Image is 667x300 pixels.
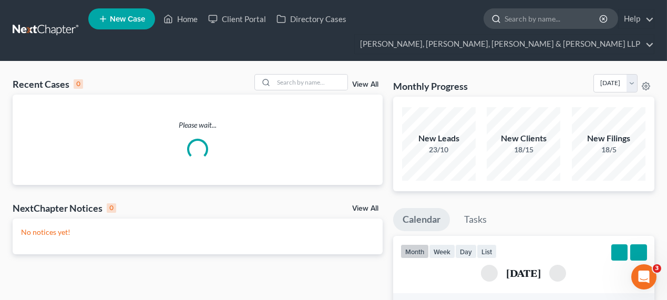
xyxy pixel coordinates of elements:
[274,75,347,90] input: Search by name...
[653,264,661,273] span: 3
[352,205,378,212] a: View All
[402,144,476,155] div: 23/10
[271,9,352,28] a: Directory Cases
[107,203,116,213] div: 0
[393,80,468,92] h3: Monthly Progress
[487,144,560,155] div: 18/15
[158,9,203,28] a: Home
[572,144,645,155] div: 18/5
[505,9,601,28] input: Search by name...
[429,244,455,258] button: week
[393,208,450,231] a: Calendar
[13,120,383,130] p: Please wait...
[477,244,497,258] button: list
[21,227,374,237] p: No notices yet!
[487,132,560,144] div: New Clients
[506,267,541,278] h2: [DATE]
[203,9,271,28] a: Client Portal
[631,264,656,289] iframe: Intercom live chat
[402,132,476,144] div: New Leads
[13,78,83,90] div: Recent Cases
[110,15,145,23] span: New Case
[401,244,429,258] button: month
[455,208,496,231] a: Tasks
[619,9,654,28] a: Help
[355,35,654,54] a: [PERSON_NAME], [PERSON_NAME], [PERSON_NAME] & [PERSON_NAME] LLP
[572,132,645,144] div: New Filings
[13,202,116,214] div: NextChapter Notices
[74,79,83,89] div: 0
[352,81,378,88] a: View All
[455,244,477,258] button: day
